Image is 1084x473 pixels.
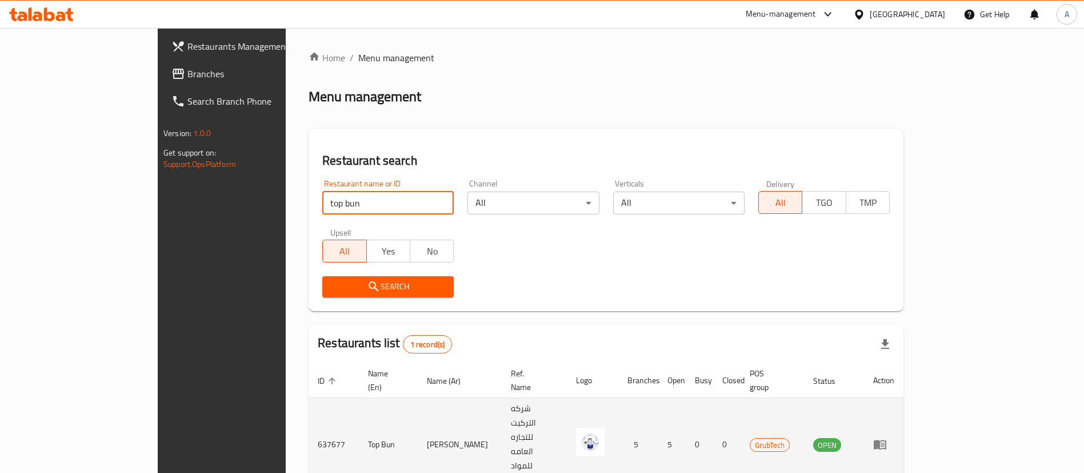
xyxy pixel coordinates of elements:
span: TMP [851,194,885,211]
a: Support.OpsPlatform [163,157,236,172]
button: TGO [802,191,846,214]
nav: breadcrumb [309,51,903,65]
img: Top Bun [576,428,605,456]
span: No [415,243,449,260]
button: All [758,191,802,214]
a: Branches [162,60,339,88]
label: Delivery [766,180,795,188]
span: OPEN [813,439,841,452]
span: Name (En) [368,367,404,394]
div: Menu-management [746,7,816,21]
th: Logo [567,363,618,398]
h2: Restaurants list [318,335,452,353]
button: All [322,240,366,263]
div: Menu [873,438,894,451]
span: All [763,194,798,211]
span: Search Branch Phone [187,94,330,108]
span: TGO [807,194,841,211]
span: Menu management [358,51,434,65]
th: Open [658,363,686,398]
span: 1 record(s) [403,339,452,350]
span: All [327,243,362,260]
span: Branches [187,67,330,81]
span: ID [318,374,339,388]
span: Search [331,280,445,294]
span: Name (Ar) [427,374,475,388]
h2: Restaurant search [322,152,890,169]
span: Status [813,374,850,388]
th: Branches [618,363,658,398]
input: Search for restaurant name or ID.. [322,192,454,214]
th: Action [864,363,903,398]
button: No [410,240,454,263]
div: Export file [871,331,899,358]
label: Upsell [330,228,351,236]
span: POS group [750,367,790,394]
span: Get support on: [163,145,216,160]
span: A [1065,8,1069,21]
h2: Menu management [309,88,421,106]
a: Restaurants Management [162,33,339,60]
th: Busy [686,363,713,398]
span: Ref. Name [511,367,553,394]
span: Yes [371,243,406,260]
div: [GEOGRAPHIC_DATA] [870,8,945,21]
button: Yes [366,240,410,263]
span: GrubTech [750,439,789,452]
div: All [613,192,745,214]
a: Search Branch Phone [162,88,339,115]
div: All [467,192,599,214]
span: Restaurants Management [187,39,330,53]
button: TMP [846,191,890,214]
span: 1.0.0 [193,126,211,141]
li: / [350,51,354,65]
span: Version: [163,126,191,141]
button: Search [322,276,454,297]
th: Closed [713,363,741,398]
div: Total records count [403,335,453,353]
